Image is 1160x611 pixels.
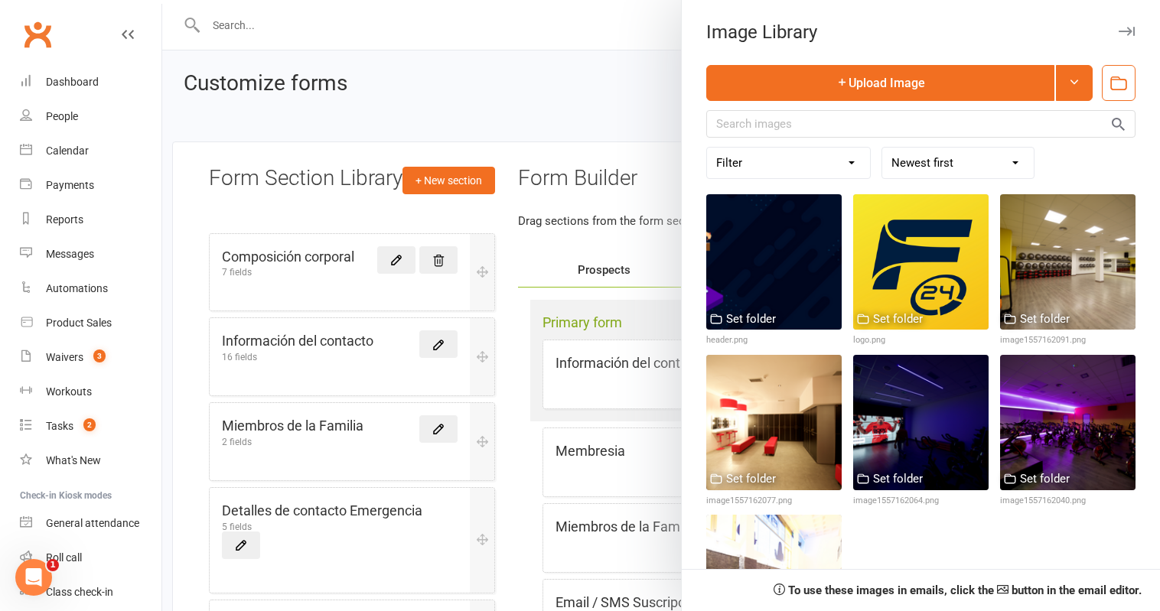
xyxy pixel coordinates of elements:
a: Waivers 3 [20,340,161,375]
div: Messages [46,248,94,260]
img: image1557162040.png [1000,355,1136,490]
a: What's New [20,444,161,478]
img: image1557162064.png [853,355,989,490]
div: Reports [46,213,83,226]
a: Calendar [20,134,161,168]
div: logo.png [853,333,989,347]
div: image1557162064.png [853,494,989,508]
div: Dashboard [46,76,99,88]
a: Messages [20,237,161,271]
a: Reports [20,203,161,237]
div: image1557162077.png [706,494,842,508]
a: Workouts [20,375,161,409]
div: Product Sales [46,317,112,329]
div: People [46,110,78,122]
div: image1557162091.png [1000,333,1136,347]
button: Upload Image [706,65,1054,101]
span: button in the email editor. [1012,583,1142,597]
div: Set folder [726,310,776,328]
div: Set folder [1020,470,1070,488]
div: Set folder [873,470,923,488]
img: logo.png [853,194,989,330]
span: 2 [83,418,96,431]
div: Automations [46,282,108,294]
div: Set folder [726,470,776,488]
div: Class check-in [46,586,113,598]
span: 3 [93,349,106,362]
a: People [20,99,161,134]
a: Dashboard [20,65,161,99]
a: Class kiosk mode [20,575,161,609]
div: General attendance [46,517,139,529]
div: Roll call [46,551,82,564]
div: Payments [46,179,94,191]
a: Roll call [20,541,161,575]
div: Set folder [1020,310,1070,328]
a: Payments [20,168,161,203]
div: Calendar [46,145,89,157]
a: Automations [20,271,161,306]
a: Clubworx [18,15,57,54]
div: Waivers [46,351,83,363]
img: image1557162091.png [1000,194,1136,330]
div: Set folder [873,310,923,328]
a: Product Sales [20,306,161,340]
img: image1557162077.png [706,355,842,490]
div: What's New [46,454,101,466]
span: To use these images in emails, click the [788,583,994,597]
div: Image Library [682,21,1160,43]
div: header.png [706,333,842,347]
div: Workouts [46,385,92,398]
input: Search images [706,110,1136,138]
span: 1 [47,559,59,571]
a: General attendance kiosk mode [20,506,161,541]
div: Tasks [46,420,73,432]
div: image1557162040.png [1000,494,1136,508]
img: header.png [706,194,842,330]
a: Tasks 2 [20,409,161,444]
iframe: Intercom live chat [15,559,52,596]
